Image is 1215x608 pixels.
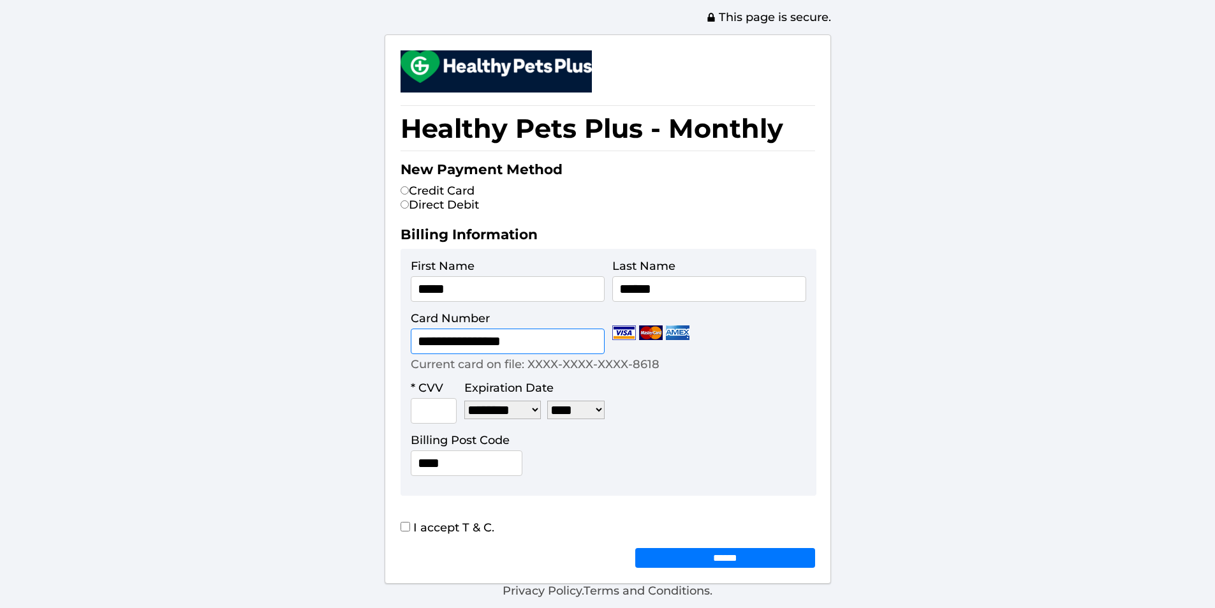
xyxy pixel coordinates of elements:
[612,259,675,273] label: Last Name
[411,357,659,371] p: Current card on file: XXXX-XXXX-XXXX-8618
[401,186,409,195] input: Credit Card
[503,584,582,598] a: Privacy Policy
[401,522,410,531] input: I accept T & C.
[401,105,815,151] h1: Healthy Pets Plus - Monthly
[464,381,554,395] label: Expiration Date
[639,325,663,340] img: Mastercard
[666,325,689,340] img: Amex
[411,381,443,395] label: * CVV
[401,226,815,249] h2: Billing Information
[401,184,475,198] label: Credit Card
[411,259,475,273] label: First Name
[401,198,479,212] label: Direct Debit
[401,161,815,184] h2: New Payment Method
[584,584,710,598] a: Terms and Conditions
[401,50,592,83] img: small.png
[706,10,831,24] span: This page is secure.
[612,325,636,340] img: Visa
[401,200,409,209] input: Direct Debit
[411,311,490,325] label: Card Number
[411,433,510,447] label: Billing Post Code
[401,521,494,535] label: I accept T & C.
